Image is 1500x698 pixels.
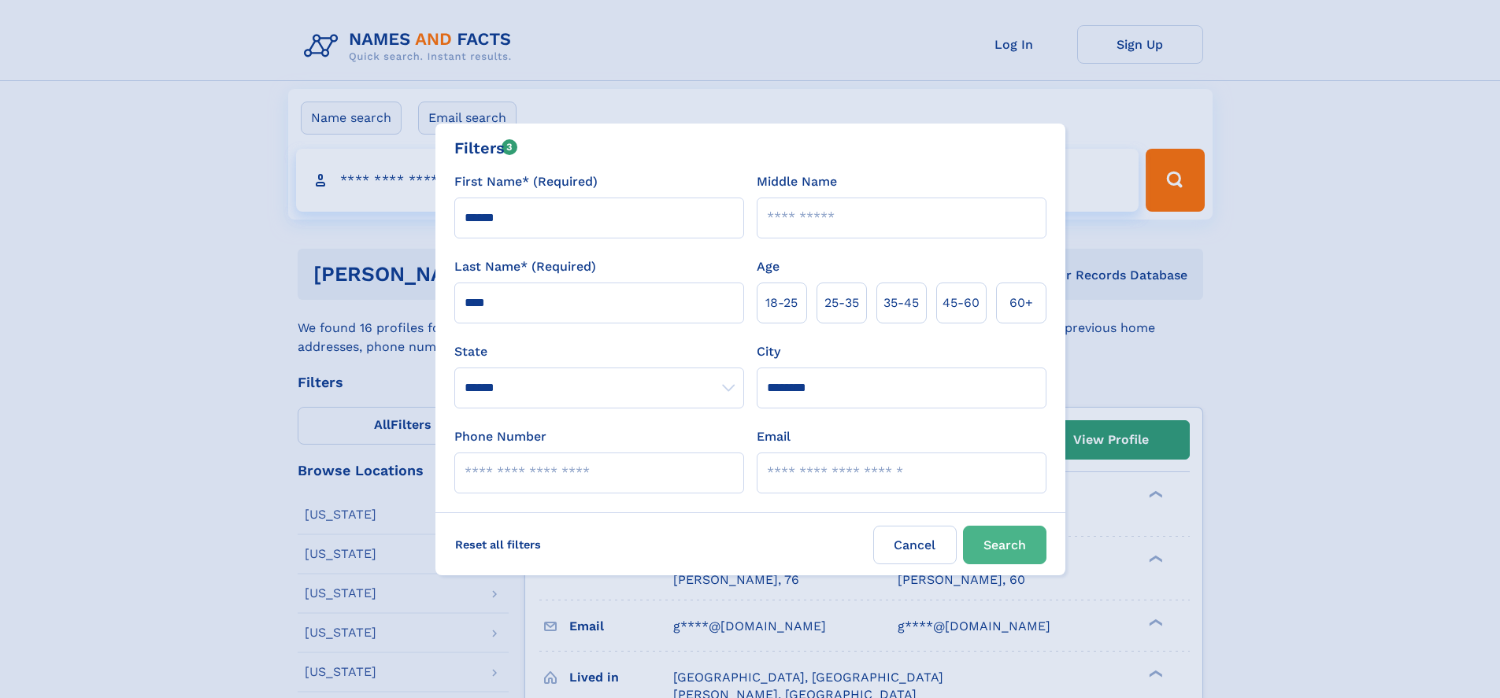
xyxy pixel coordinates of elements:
label: Cancel [873,526,957,564]
label: State [454,342,744,361]
span: 18‑25 [765,294,798,312]
label: Reset all filters [445,526,551,563]
span: 25‑35 [824,294,859,312]
label: Email [757,427,791,446]
span: 35‑45 [883,294,919,312]
label: Last Name* (Required) [454,257,596,276]
div: Filters [454,136,518,160]
button: Search [963,526,1046,564]
span: 45‑60 [943,294,980,312]
label: Phone Number [454,427,546,446]
label: First Name* (Required) [454,172,598,191]
label: Age [757,257,780,276]
label: Middle Name [757,172,837,191]
label: City [757,342,780,361]
span: 60+ [1009,294,1033,312]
